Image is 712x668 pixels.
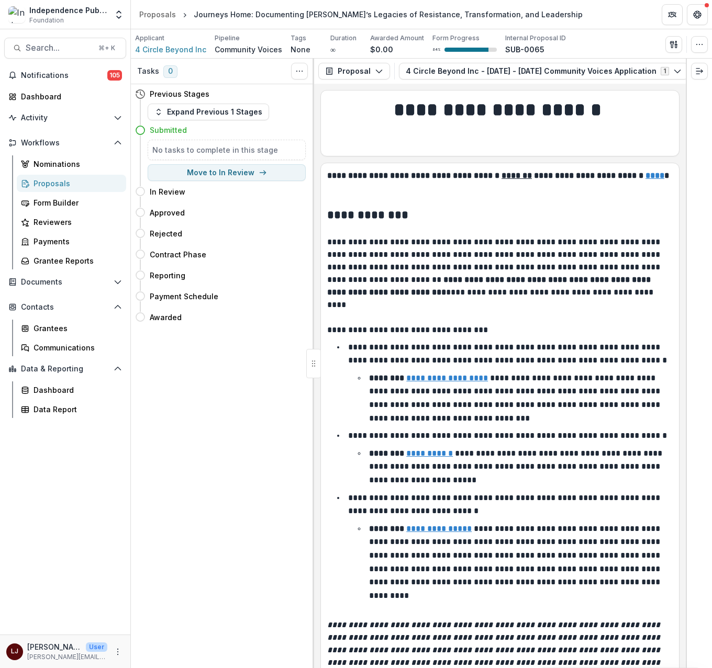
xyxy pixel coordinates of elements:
[432,46,440,53] p: 84 %
[112,4,126,25] button: Open entity switcher
[86,642,107,652] p: User
[150,249,206,260] h4: Contract Phase
[291,63,308,80] button: Toggle View Cancelled Tasks
[34,236,118,247] div: Payments
[330,33,357,43] p: Duration
[4,67,126,84] button: Notifications105
[29,16,64,25] span: Foundation
[34,255,118,266] div: Grantee Reports
[17,194,126,211] a: Form Builder
[150,228,182,239] h4: Rejected
[150,291,218,302] h4: Payment Schedule
[150,207,185,218] h4: Approved
[34,323,118,334] div: Grantees
[135,7,587,22] nav: breadcrumb
[34,158,118,169] div: Nominations
[370,44,393,55] p: $0.00
[291,44,310,55] p: None
[150,270,185,281] h4: Reporting
[330,44,336,55] p: ∞
[135,44,206,55] a: 4 Circle Beyond Inc
[687,4,708,25] button: Get Help
[150,186,185,197] h4: In Review
[135,7,180,22] a: Proposals
[505,33,566,43] p: Internal Proposal ID
[4,274,126,290] button: Open Documents
[432,33,480,43] p: Form Progress
[34,342,118,353] div: Communications
[399,63,688,80] button: 4 Circle Beyond Inc - [DATE] - [DATE] Community Voices Application1
[505,44,544,55] p: SUB-0065
[21,278,109,287] span: Documents
[17,175,126,192] a: Proposals
[17,381,126,399] a: Dashboard
[112,646,124,658] button: More
[21,365,109,373] span: Data & Reporting
[291,33,306,43] p: Tags
[34,404,118,415] div: Data Report
[17,339,126,356] a: Communications
[96,42,117,54] div: ⌘ + K
[34,217,118,228] div: Reviewers
[691,63,708,80] button: Expand right
[17,320,126,337] a: Grantees
[29,5,107,16] div: Independence Public Media Foundation
[150,88,209,99] h4: Previous Stages
[17,252,126,269] a: Grantee Reports
[215,44,282,55] p: Community Voices
[34,178,118,189] div: Proposals
[150,124,187,135] h4: Submitted
[27,641,82,652] p: [PERSON_NAME]
[4,88,126,105] a: Dashboard
[148,104,269,120] button: Expand Previous 1 Stages
[194,9,583,20] div: Journeys Home: Documenting [PERSON_NAME]’s Legacies of Resistance, Transformation, and Leadership
[4,134,126,151] button: Open Workflows
[17,155,126,173] a: Nominations
[21,71,107,80] span: Notifications
[34,197,118,208] div: Form Builder
[4,299,126,315] button: Open Contacts
[21,139,109,148] span: Workflows
[8,6,25,23] img: Independence Public Media Foundation
[21,114,109,122] span: Activity
[21,91,118,102] div: Dashboard
[4,109,126,126] button: Open Activity
[148,164,306,181] button: Move to In Review
[17,401,126,418] a: Data Report
[163,65,177,78] span: 0
[215,33,240,43] p: Pipeline
[34,384,118,395] div: Dashboard
[11,648,18,655] div: Lorraine Jabouin
[17,233,126,250] a: Payments
[107,70,122,81] span: 105
[4,360,126,377] button: Open Data & Reporting
[139,9,176,20] div: Proposals
[4,38,126,59] button: Search...
[27,652,107,662] p: [PERSON_NAME][EMAIL_ADDRESS][DOMAIN_NAME]
[662,4,683,25] button: Partners
[318,63,390,80] button: Proposal
[21,303,109,312] span: Contacts
[370,33,424,43] p: Awarded Amount
[17,213,126,231] a: Reviewers
[135,33,164,43] p: Applicant
[137,67,159,76] h3: Tasks
[26,43,92,53] span: Search...
[150,312,182,323] h4: Awarded
[152,144,301,155] h5: No tasks to complete in this stage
